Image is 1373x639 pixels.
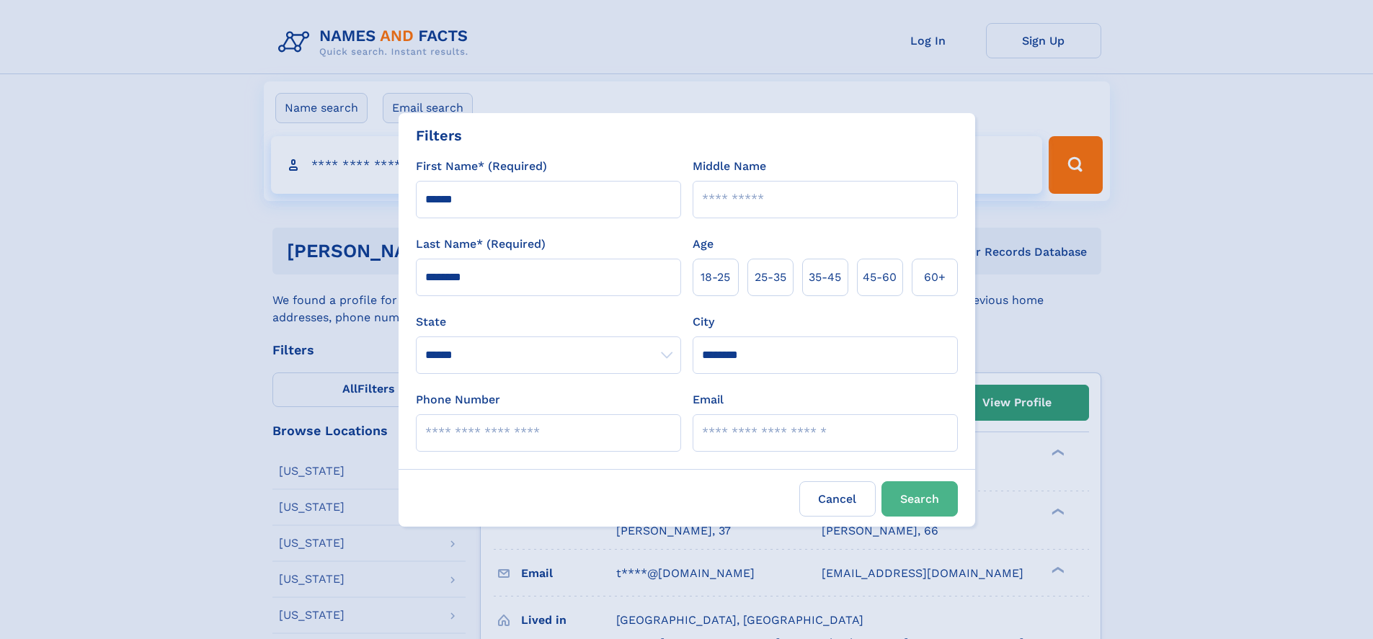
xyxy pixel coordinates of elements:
[693,158,766,175] label: Middle Name
[809,269,841,286] span: 35‑45
[416,313,681,331] label: State
[755,269,786,286] span: 25‑35
[416,125,462,146] div: Filters
[924,269,946,286] span: 60+
[863,269,897,286] span: 45‑60
[693,313,714,331] label: City
[799,481,876,517] label: Cancel
[416,391,500,408] label: Phone Number
[416,236,546,253] label: Last Name* (Required)
[881,481,958,517] button: Search
[416,158,547,175] label: First Name* (Required)
[701,269,730,286] span: 18‑25
[693,236,714,253] label: Age
[693,391,724,408] label: Email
